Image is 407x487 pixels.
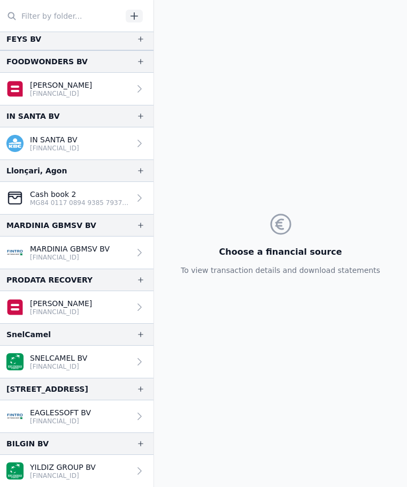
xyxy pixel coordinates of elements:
[219,247,342,257] font: Choose a financial source
[6,57,88,66] font: FOODWONDERS BV
[30,254,79,261] font: [FINANCIAL_ID]
[6,244,24,261] img: FINTRO_BE_BUSINESS_GEBABEBB.png
[6,385,88,393] font: [STREET_ADDRESS]
[30,363,79,370] font: [FINANCIAL_ID]
[30,472,79,480] font: [FINANCIAL_ID]
[6,135,24,152] img: kbc.png
[6,330,51,339] font: SnelCamel
[6,353,24,370] img: BNP_BE_BUSINESS_GEBABEBB.png
[30,245,110,253] font: MARDINIA GBMSV BV
[6,408,24,425] img: FINTRO_BE_BUSINESS_GEBABEBB.png
[6,276,93,284] font: PRODATA RECOVERY
[30,308,79,316] font: [FINANCIAL_ID]
[30,354,87,362] font: SNELCAMEL BV
[6,439,49,448] font: BILGIN BV
[30,135,78,144] font: IN SANTA BV
[30,190,76,199] font: Cash book 2
[6,221,96,230] font: MARDINIA GBMSV BV
[181,266,380,275] font: To view transaction details and download statements
[30,299,92,308] font: [PERSON_NAME]
[30,463,96,471] font: YILDIZ GROUP BV
[30,417,79,425] font: [FINANCIAL_ID]
[6,35,41,43] font: FEYS BV
[6,299,24,316] img: belfius-1.png
[30,90,79,97] font: [FINANCIAL_ID]
[30,199,155,207] font: MG84 0117 0894 9385 7937 5225 318
[30,81,92,89] font: [PERSON_NAME]
[6,112,60,120] font: IN SANTA BV
[6,189,24,207] img: CleanShot-202025-05-26-20at-2016.10.27-402x.png
[6,80,24,97] img: belfius-1.png
[6,462,24,480] img: BNP_BE_BUSINESS_GEBABEBB.png
[30,144,79,152] font: [FINANCIAL_ID]
[30,408,91,417] font: EAGLESSOFT BV
[6,166,67,175] font: Llonçari, Agon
